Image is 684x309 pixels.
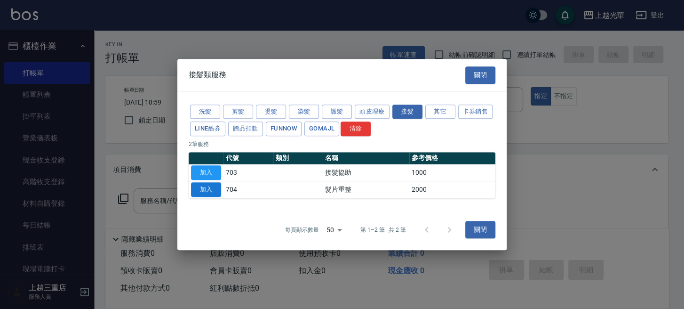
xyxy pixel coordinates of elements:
[189,70,226,80] span: 接髮類服務
[289,105,319,119] button: 染髮
[322,105,352,119] button: 護髮
[304,122,339,136] button: GOMAJL
[360,226,406,234] p: 第 1–2 筆 共 2 筆
[191,165,221,180] button: 加入
[409,181,495,198] td: 2000
[409,164,495,181] td: 1000
[355,105,390,119] button: 頭皮理療
[465,221,495,239] button: 關閉
[458,105,493,119] button: 卡券銷售
[223,105,253,119] button: 剪髮
[266,122,302,136] button: FUNNOW
[323,164,409,181] td: 接髮協助
[223,181,273,198] td: 704
[323,152,409,164] th: 名稱
[285,226,319,234] p: 每頁顯示數量
[425,105,455,119] button: 其它
[409,152,495,164] th: 參考價格
[256,105,286,119] button: 燙髮
[465,66,495,84] button: 關閉
[323,217,345,243] div: 50
[190,122,225,136] button: LINE酷券
[341,122,371,136] button: 清除
[223,152,273,164] th: 代號
[191,182,221,197] button: 加入
[228,122,263,136] button: 贈品扣款
[189,140,495,148] p: 2 筆服務
[392,105,422,119] button: 接髮
[273,152,323,164] th: 類別
[223,164,273,181] td: 703
[190,105,220,119] button: 洗髮
[323,181,409,198] td: 髮片重整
